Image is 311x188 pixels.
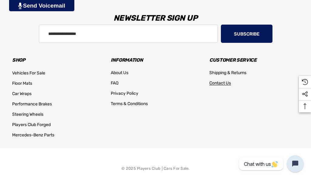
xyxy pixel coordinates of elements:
[209,68,246,78] a: Shipping & Returns
[111,101,148,106] span: Terms & Conditions
[12,81,32,86] span: Floor Mats
[111,99,148,109] a: Terms & Conditions
[209,70,246,75] span: Shipping & Returns
[209,80,231,86] span: Contact Us
[209,56,299,64] h3: Customer Service
[111,78,118,88] a: FAQ
[12,68,45,78] a: Vehicles For Sale
[12,56,102,64] h3: Shop
[111,80,118,86] span: FAQ
[12,132,54,138] span: Mercedes-Benz Parts
[299,103,311,109] svg: Top
[18,2,22,9] img: PjwhLS0gR2VuZXJhdG9yOiBHcmF2aXQuaW8gLS0+PHN2ZyB4bWxucz0iaHR0cDovL3d3dy53My5vcmcvMjAwMC9zdmciIHhtb...
[121,165,189,173] p: © 2025 Players Club | Cars For Sale.
[302,91,308,97] svg: Social Media
[12,109,43,120] a: Steering Wheels
[111,56,200,64] h3: Information
[12,99,52,109] a: Performance Brakes
[12,89,32,99] a: Car Wraps
[12,70,45,76] span: Vehicles For Sale
[12,112,43,117] span: Steering Wheels
[12,130,54,140] a: Mercedes-Benz Parts
[12,120,51,130] a: Players Club Forged
[111,68,128,78] a: About Us
[221,25,272,43] button: Subscribe
[12,91,32,96] span: Car Wraps
[111,70,128,75] span: About Us
[111,88,138,99] a: Privacy Policy
[12,78,32,89] a: Floor Mats
[12,122,51,127] span: Players Club Forged
[12,101,52,107] span: Performance Brakes
[209,78,231,88] a: Contact Us
[111,91,138,96] span: Privacy Policy
[8,9,303,27] h3: Newsletter Sign Up
[302,79,308,85] svg: Recently Viewed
